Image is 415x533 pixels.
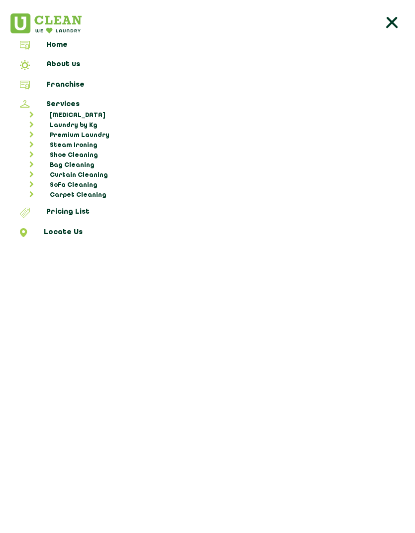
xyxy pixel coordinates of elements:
a: Carpet Cleaning [13,190,412,200]
a: Services [3,100,412,111]
a: Pricing List [3,208,412,221]
a: Sofa Cleaning [13,180,412,190]
a: Franchise [3,81,412,93]
a: Curtain Cleaning [13,170,412,180]
a: [MEDICAL_DATA] [13,111,412,121]
a: Laundry by Kg [13,121,412,131]
a: Steam Ironing [13,140,412,150]
img: UClean Laundry and Dry Cleaning [3,13,82,33]
a: Shoe Cleaning [13,150,412,160]
a: Premium Laundry [13,131,412,140]
a: Home [3,41,412,53]
a: Bag Cleaning [13,160,412,170]
a: About us [3,60,412,73]
a: Locate Us [3,228,412,240]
